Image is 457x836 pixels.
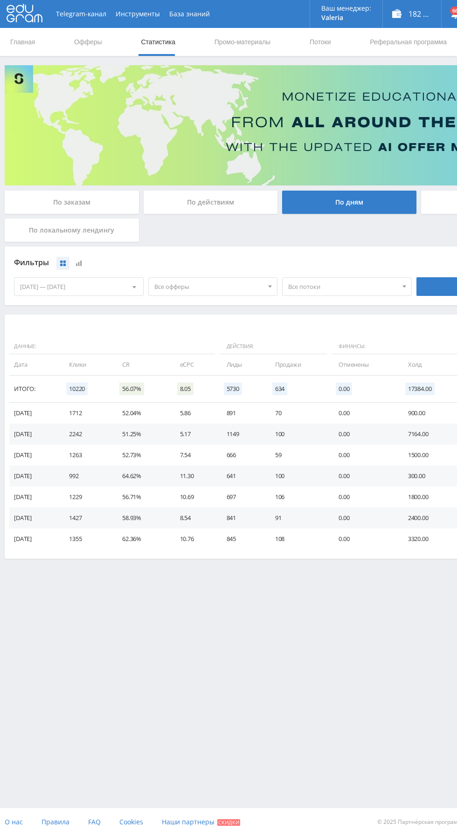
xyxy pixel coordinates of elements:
[266,528,329,549] td: 108
[60,466,113,487] td: 992
[9,424,60,445] td: [DATE]
[162,817,215,826] span: Наши партнеры
[9,376,60,403] td: Итого:
[171,403,217,424] td: 5.86
[9,528,60,549] td: [DATE]
[217,487,266,507] td: 697
[217,528,266,549] td: 845
[60,354,113,375] td: Клики
[217,445,266,466] td: 666
[266,445,329,466] td: 59
[224,383,242,395] span: 5730
[309,28,332,56] a: Потоки
[217,424,266,445] td: 1149
[171,507,217,528] td: 8.54
[321,14,371,21] p: Valeria
[88,817,101,826] span: FAQ
[266,487,329,507] td: 106
[171,445,217,466] td: 7.54
[60,528,113,549] td: 1355
[217,354,266,375] td: Лиды
[369,28,448,56] a: Реферальная программа
[282,191,416,214] div: По дням
[66,383,88,395] span: 10220
[220,339,327,355] span: Действия:
[113,528,171,549] td: 62.36%
[329,528,399,549] td: 0.00
[171,354,217,375] td: eCPC
[171,487,217,507] td: 10.69
[60,507,113,528] td: 1427
[329,466,399,487] td: 0.00
[14,278,143,295] div: [DATE] — [DATE]
[113,424,171,445] td: 51.25%
[266,403,329,424] td: 70
[162,808,240,836] a: Наши партнеры Скидки
[214,28,271,56] a: Промо-материалы
[329,424,399,445] td: 0.00
[405,383,435,395] span: 17384.00
[217,403,266,424] td: 891
[171,466,217,487] td: 11.30
[329,354,399,375] td: Отменены
[113,445,171,466] td: 52.73%
[60,403,113,424] td: 1712
[329,445,399,466] td: 0.00
[266,466,329,487] td: 100
[9,28,36,56] a: Главная
[42,808,69,836] a: Правила
[5,817,23,826] span: О нас
[5,219,139,242] div: По локальному лендингу
[140,28,176,56] a: Статистика
[266,507,329,528] td: 91
[5,191,139,214] div: По заказам
[5,808,23,836] a: О нас
[171,528,217,549] td: 10.76
[154,278,263,295] span: Все офферы
[329,487,399,507] td: 0.00
[119,817,143,826] span: Cookies
[9,466,60,487] td: [DATE]
[88,808,101,836] a: FAQ
[288,278,397,295] span: Все потоки
[177,383,194,395] span: 8.05
[42,817,69,826] span: Правила
[60,424,113,445] td: 2242
[119,383,144,395] span: 56.07%
[329,507,399,528] td: 0.00
[113,507,171,528] td: 58.93%
[336,383,352,395] span: 0.00
[329,403,399,424] td: 0.00
[73,28,103,56] a: Офферы
[9,339,215,355] span: Данные:
[9,354,60,375] td: Дата
[113,403,171,424] td: 52.04%
[113,354,171,375] td: CR
[171,424,217,445] td: 5.17
[217,507,266,528] td: 841
[321,5,371,12] p: Ваш менеджер:
[9,487,60,507] td: [DATE]
[9,403,60,424] td: [DATE]
[113,487,171,507] td: 56.71%
[60,445,113,466] td: 1263
[9,445,60,466] td: [DATE]
[113,466,171,487] td: 64.62%
[266,354,329,375] td: Продажи
[14,256,412,270] div: Фильтры
[60,487,113,507] td: 1229
[9,507,60,528] td: [DATE]
[217,466,266,487] td: 641
[217,819,240,826] span: Скидки
[272,383,288,395] span: 634
[119,808,143,836] a: Cookies
[144,191,278,214] div: По действиям
[266,424,329,445] td: 100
